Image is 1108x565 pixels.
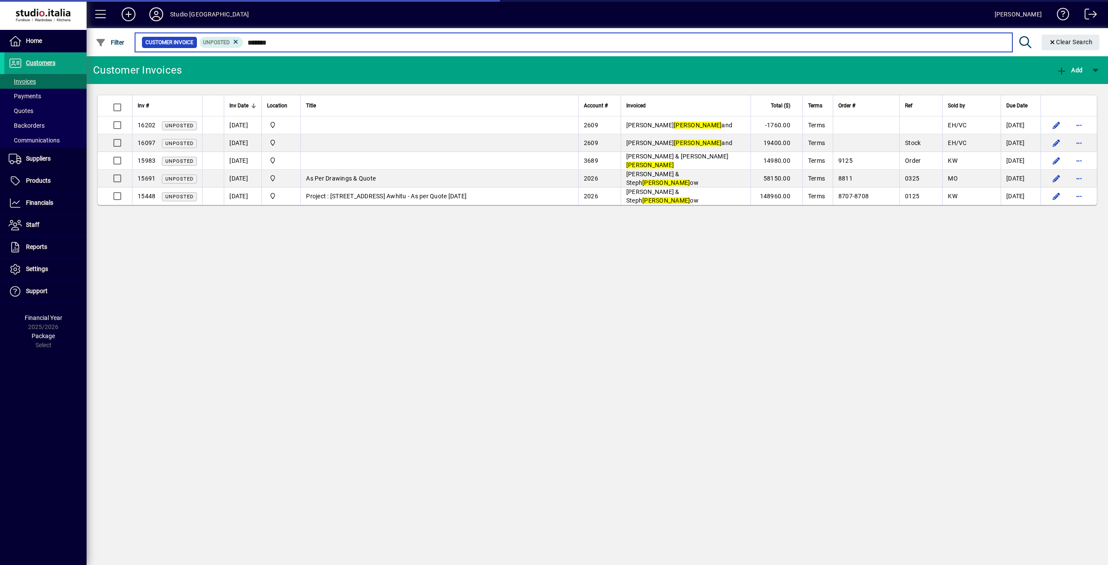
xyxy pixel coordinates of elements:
[948,101,995,110] div: Sold by
[626,171,699,186] span: [PERSON_NAME] & Steph ow
[626,101,646,110] span: Invoiced
[1001,170,1040,187] td: [DATE]
[948,157,957,164] span: KW
[948,175,958,182] span: MO
[905,175,919,182] span: 0325
[905,139,921,146] span: Stock
[4,258,87,280] a: Settings
[306,101,316,110] span: Title
[1050,189,1063,203] button: Edit
[905,101,912,110] span: Ref
[9,93,41,100] span: Payments
[96,39,125,46] span: Filter
[26,37,42,44] span: Home
[203,39,230,45] span: Unposted
[9,137,60,144] span: Communications
[26,287,48,294] span: Support
[4,236,87,258] a: Reports
[4,281,87,302] a: Support
[224,116,261,134] td: [DATE]
[267,120,295,130] span: Nugent Street
[584,175,598,182] span: 2026
[200,37,243,48] mat-chip: Customer Invoice Status: Unposted
[138,101,149,110] span: Inv #
[1072,136,1086,150] button: More options
[750,170,802,187] td: 58150.00
[26,199,53,206] span: Financials
[642,179,690,186] em: [PERSON_NAME]
[9,107,33,114] span: Quotes
[1050,171,1063,185] button: Edit
[170,7,249,21] div: Studio [GEOGRAPHIC_DATA]
[948,101,965,110] span: Sold by
[4,133,87,148] a: Communications
[838,193,869,200] span: 8707-8708
[4,192,87,214] a: Financials
[1050,2,1069,30] a: Knowledge Base
[115,6,142,22] button: Add
[626,153,728,168] span: [PERSON_NAME] & [PERSON_NAME]
[1072,118,1086,132] button: More options
[306,175,376,182] span: As Per Drawings & Quote
[224,187,261,205] td: [DATE]
[1006,101,1035,110] div: Due Date
[905,193,919,200] span: 0125
[838,157,853,164] span: 9125
[1050,136,1063,150] button: Edit
[838,175,853,182] span: 8811
[838,101,855,110] span: Order #
[138,175,155,182] span: 15691
[584,157,598,164] span: 3689
[26,177,51,184] span: Products
[138,139,155,146] span: 16097
[584,193,598,200] span: 2026
[808,157,825,164] span: Terms
[905,157,921,164] span: Order
[267,101,287,110] span: Location
[995,7,1042,21] div: [PERSON_NAME]
[165,158,193,164] span: Unposted
[584,101,615,110] div: Account #
[229,101,256,110] div: Inv Date
[224,170,261,187] td: [DATE]
[26,155,51,162] span: Suppliers
[1006,101,1027,110] span: Due Date
[165,176,193,182] span: Unposted
[1042,35,1100,50] button: Clear
[4,89,87,103] a: Payments
[1054,62,1085,78] button: Add
[138,193,155,200] span: 15448
[4,30,87,52] a: Home
[808,101,822,110] span: Terms
[4,103,87,118] a: Quotes
[808,122,825,129] span: Terms
[750,187,802,205] td: 148960.00
[267,101,295,110] div: Location
[224,152,261,170] td: [DATE]
[145,38,193,47] span: Customer Invoice
[1001,116,1040,134] td: [DATE]
[4,170,87,192] a: Products
[306,193,467,200] span: Project : [STREET_ADDRESS] Awhitu - As per Quote [DATE]
[1072,171,1086,185] button: More options
[267,191,295,201] span: Nugent Street
[32,333,55,339] span: Package
[750,134,802,152] td: 19400.00
[142,6,170,22] button: Profile
[808,193,825,200] span: Terms
[4,214,87,236] a: Staff
[267,138,295,148] span: Nugent Street
[771,101,790,110] span: Total ($)
[1049,39,1093,45] span: Clear Search
[138,157,155,164] span: 15983
[808,175,825,182] span: Terms
[626,122,732,129] span: [PERSON_NAME] and
[750,116,802,134] td: -1760.00
[626,188,699,204] span: [PERSON_NAME] & Steph ow
[584,122,598,129] span: 2609
[9,122,45,129] span: Backorders
[9,78,36,85] span: Invoices
[1050,154,1063,168] button: Edit
[948,193,957,200] span: KW
[626,161,674,168] em: [PERSON_NAME]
